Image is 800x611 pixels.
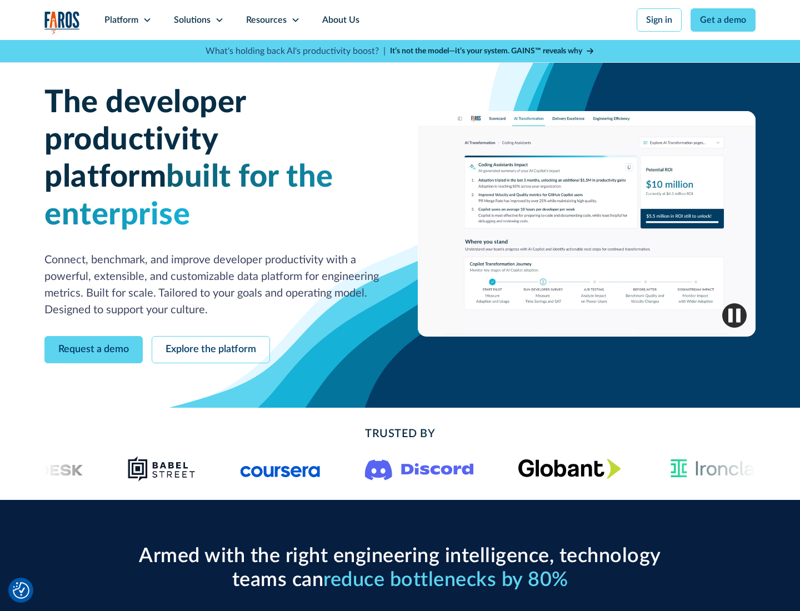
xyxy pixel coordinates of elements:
[104,13,138,27] div: Platform
[44,11,80,34] img: Logo of the analytics and reporting company Faros.
[246,13,287,27] div: Resources
[518,458,621,479] img: Globant's logo
[365,457,474,480] img: Logo of the communication platform Discord.
[44,252,382,318] p: Connect, benchmark, and improve developer productivity with a powerful, extensible, and customiza...
[206,44,386,58] p: What's holding back AI's productivity boost? |
[691,8,756,32] a: Get a demo
[666,455,771,482] img: Ironclad Logo
[722,303,747,328] img: Pause video
[13,582,29,599] button: Cookie Settings
[133,544,667,592] h2: Armed with the right engineering intelligence, technology teams can
[174,13,211,27] div: Solutions
[44,162,333,230] span: built for the enterprise
[390,47,582,55] strong: It’s not the model—it’s your system. GAINS™ reveals why
[44,84,382,234] h1: The developer productivity platform
[390,46,594,57] a: It’s not the model—it’s your system. GAINS™ reveals why
[13,582,29,599] img: Revisit consent button
[44,336,143,363] a: Request a demo
[323,570,568,590] span: reduce bottlenecks by 80%
[241,460,321,478] img: Logo of the online learning platform Coursera.
[44,11,80,34] a: home
[152,336,270,363] a: Explore the platform
[128,455,196,482] img: Babel Street logo png
[637,8,682,32] a: Sign in
[133,425,667,442] h2: Trusted By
